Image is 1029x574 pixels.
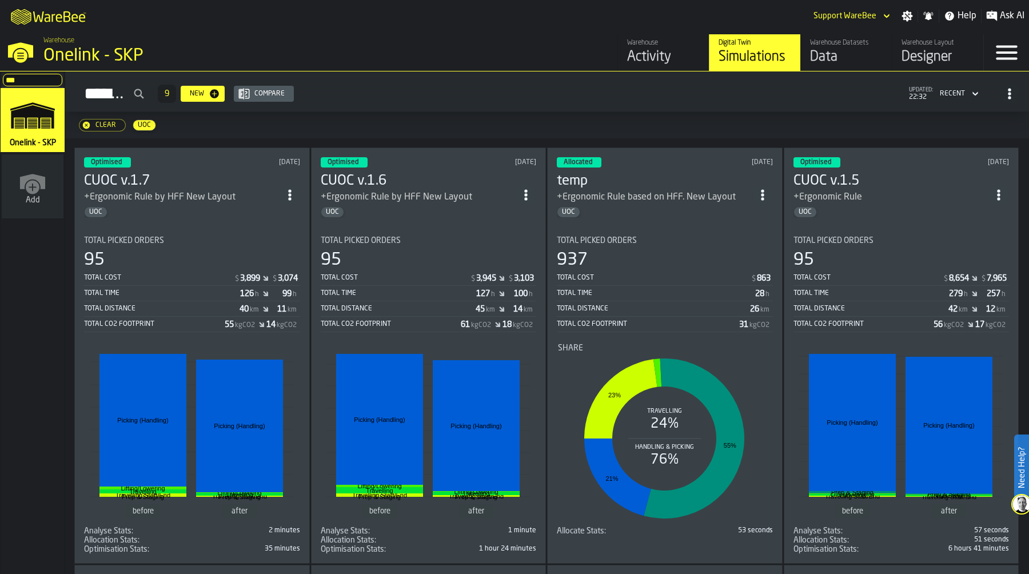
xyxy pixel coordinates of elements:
h3: CUOC v.1.7 [84,172,280,190]
div: stat-Share [558,344,772,524]
div: Title [84,545,190,554]
span: Onelink - SKP [7,138,58,148]
div: Title [793,545,899,554]
span: $ [944,275,948,283]
section: card-SimulationDashboardCard-allocated [557,227,773,536]
div: Title [558,344,772,353]
span: km [996,306,1006,314]
div: DropdownMenuValue-Support WareBee [813,11,876,21]
span: kgCO2 [944,321,964,329]
div: Warehouse Datasets [810,39,883,47]
div: stat-Analyse Stats: [793,527,1010,536]
div: stat-Total Picked Orders [321,236,537,332]
div: Title [321,236,537,245]
span: 1,047,950 [321,545,537,554]
div: Total CO2 Footprint [793,320,934,328]
span: Optimised [800,159,831,166]
div: Stat Value [502,320,512,329]
span: h [765,290,769,298]
div: Title [793,236,1010,245]
div: Title [84,236,300,245]
div: Title [557,236,773,245]
div: Stat Value [513,305,523,314]
button: button-New [181,86,225,102]
div: Total CO2 Footprint [557,320,739,328]
div: Title [321,536,426,545]
a: link-to-/wh/i/6ad9c8fa-2ae6-41be-a08f-bf7f8b696bbc/simulations [1,88,65,154]
text: before [369,507,390,515]
span: 9 [165,90,169,98]
div: Total Cost [84,274,234,282]
div: New [185,90,209,98]
span: Total Picked Orders [321,236,401,245]
div: Stat Value [739,320,748,329]
div: Total Distance [321,305,476,313]
div: Total Cost [321,274,470,282]
text: before [133,507,154,515]
span: h [1002,290,1006,298]
div: DropdownMenuValue-4 [935,87,981,101]
div: Stat Value [476,274,496,283]
div: Stat Value [757,274,771,283]
div: Stat Value [987,289,1000,298]
div: Stat Value [282,289,292,298]
span: Analyse Stats: [321,527,370,536]
span: Analyse Stats: [793,527,843,536]
a: link-to-/wh/i/6ad9c8fa-2ae6-41be-a08f-bf7f8b696bbc/simulations [709,34,800,71]
div: 53 seconds [667,527,773,535]
div: Onelink - SKP [43,46,352,66]
div: Digital Twin [719,39,791,47]
div: stat-Allocation Stats: [321,536,537,545]
div: Stat Value [975,320,984,329]
span: Ask AI [1000,9,1024,23]
span: kgCO2 [986,321,1006,329]
span: km [959,306,968,314]
div: CUOC v.1.6 [321,172,516,190]
section: card-SimulationDashboardCard-optimised [84,227,300,554]
div: Title [557,527,663,536]
button: button-Clear [79,119,126,131]
button: button-Compare [234,86,294,102]
label: button-toggle-Ask AI [982,9,1029,23]
span: Allocation Stats: [321,536,376,545]
div: Stat Value [476,289,490,298]
span: UOC [85,208,107,216]
div: Title [84,536,190,545]
div: Total CO2 Footprint [84,320,225,328]
span: km [288,306,297,314]
div: Total Distance [793,305,949,313]
div: stat-Total Picked Orders [557,236,773,332]
div: Clear [91,121,121,129]
div: Warehouse Layout [902,39,974,47]
div: +Ergonomic Rule based on HFF. New Layout [557,190,752,204]
span: h [491,290,495,298]
div: status-3 2 [557,157,601,168]
div: Total Cost [793,274,943,282]
span: kgCO2 [749,321,769,329]
div: Stat Value [266,320,276,329]
span: Help [958,9,976,23]
span: Share [558,344,583,353]
div: Total Distance [557,305,750,313]
div: stat-Analyse Stats: [321,527,537,536]
span: h [964,290,968,298]
div: Data [810,48,883,66]
div: stat-Allocation Stats: [84,536,300,545]
a: link-to-/wh/i/6ad9c8fa-2ae6-41be-a08f-bf7f8b696bbc/feed/ [617,34,709,71]
div: stat-Total Picked Orders [793,236,1010,332]
div: Stat Value [240,305,249,314]
span: h [293,290,297,298]
div: Stat Value [514,289,528,298]
div: Title [321,545,426,554]
text: after [468,507,485,515]
span: Allocated [564,159,592,166]
div: +Ergonomic Rule [793,190,989,204]
span: updated: [909,87,933,93]
div: Stat Value [278,274,298,283]
div: 95 [321,250,341,270]
div: status-3 2 [793,157,840,168]
span: Analyse Stats: [84,527,133,536]
span: UOC [794,208,816,216]
div: Stat Value [949,274,969,283]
